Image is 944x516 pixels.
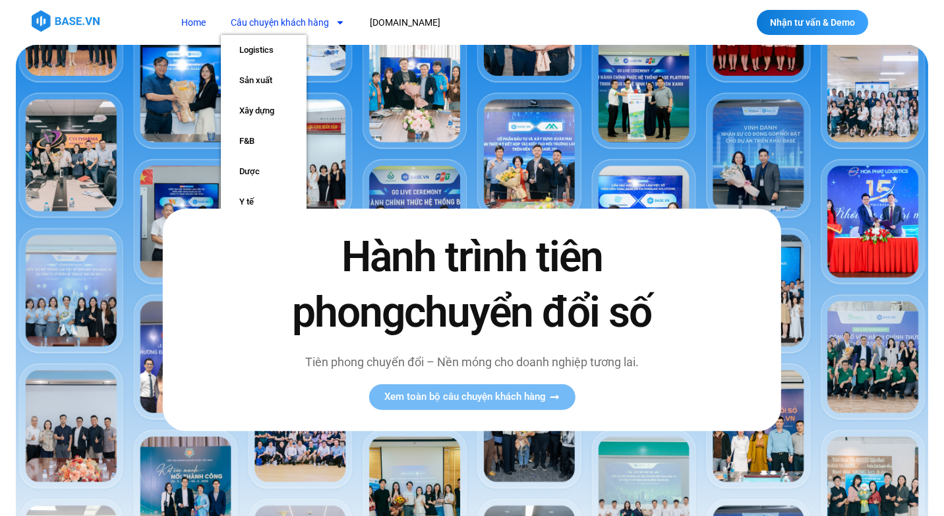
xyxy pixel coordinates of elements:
[221,187,307,217] a: Y tế
[171,11,216,35] a: Home
[221,35,307,65] a: Logistics
[221,65,307,96] a: Sản xuất
[221,156,307,187] a: Dược
[171,11,674,35] nav: Menu
[264,230,680,340] h2: Hành trình tiên phong
[757,10,868,35] a: Nhận tư vấn & Demo
[221,35,307,247] ul: Câu chuyện khách hàng
[264,353,680,371] p: Tiên phong chuyển đổi – Nền móng cho doanh nghiệp tương lai.
[369,384,575,410] a: Xem toàn bộ câu chuyện khách hàng
[221,11,355,35] a: Câu chuyện khách hàng
[221,96,307,126] a: Xây dựng
[384,392,546,402] span: Xem toàn bộ câu chuyện khách hàng
[404,288,651,337] span: chuyển đổi số
[360,11,450,35] a: [DOMAIN_NAME]
[221,126,307,156] a: F&B
[770,18,855,27] span: Nhận tư vấn & Demo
